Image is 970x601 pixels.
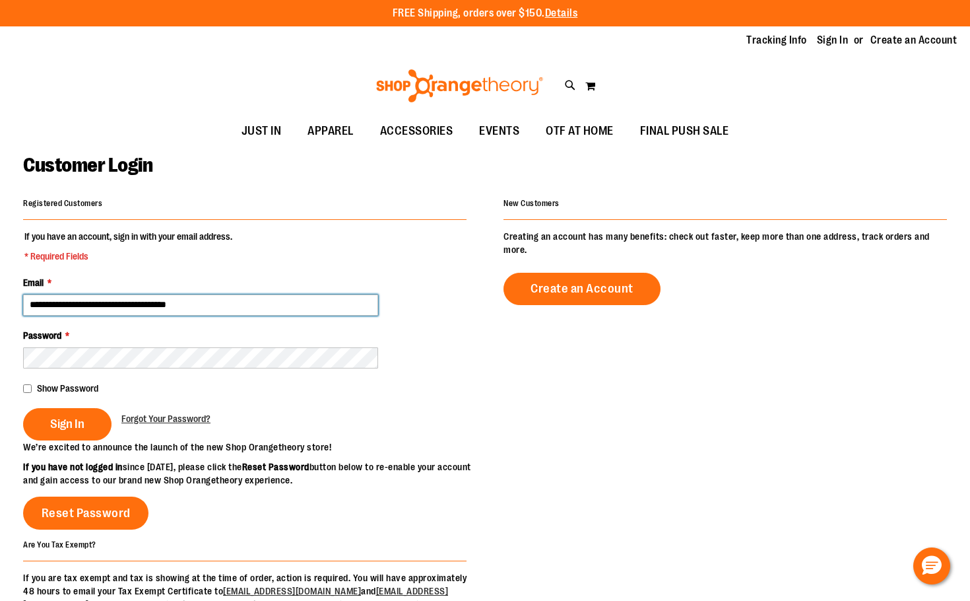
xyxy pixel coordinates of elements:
p: Creating an account has many benefits: check out faster, keep more than one address, track orders... [503,230,947,256]
span: FINAL PUSH SALE [640,116,729,146]
a: Details [545,7,578,19]
span: Forgot Your Password? [121,413,210,424]
span: OTF AT HOME [546,116,614,146]
a: Create an Account [503,273,661,305]
a: Forgot Your Password? [121,412,210,425]
a: APPAREL [294,116,367,147]
a: ACCESSORIES [367,116,467,147]
a: [EMAIL_ADDRESS][DOMAIN_NAME] [223,586,361,596]
a: Tracking Info [746,33,807,48]
legend: If you have an account, sign in with your email address. [23,230,234,263]
span: Sign In [50,417,84,431]
button: Sign In [23,408,112,441]
span: Create an Account [531,281,633,296]
p: since [DATE], please click the button below to re-enable your account and gain access to our bran... [23,460,485,487]
a: FINAL PUSH SALE [627,116,742,147]
span: ACCESSORIES [380,116,453,146]
span: EVENTS [479,116,519,146]
a: Create an Account [870,33,957,48]
span: APPAREL [307,116,354,146]
a: OTF AT HOME [533,116,627,147]
p: We’re excited to announce the launch of the new Shop Orangetheory store! [23,441,485,454]
a: Reset Password [23,497,148,530]
span: Customer Login [23,154,152,176]
button: Hello, have a question? Let’s chat. [913,548,950,584]
span: * Required Fields [24,250,232,263]
strong: Reset Password [242,462,309,472]
a: JUST IN [228,116,295,147]
strong: New Customers [503,199,560,208]
img: Shop Orangetheory [374,69,545,102]
a: Sign In [817,33,849,48]
p: FREE Shipping, orders over $150. [393,6,578,21]
span: Show Password [37,383,98,394]
a: EVENTS [466,116,533,147]
span: JUST IN [242,116,282,146]
span: Email [23,277,44,288]
strong: Registered Customers [23,199,102,208]
strong: Are You Tax Exempt? [23,540,96,549]
strong: If you have not logged in [23,462,123,472]
span: Password [23,330,61,341]
span: Reset Password [42,506,131,520]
